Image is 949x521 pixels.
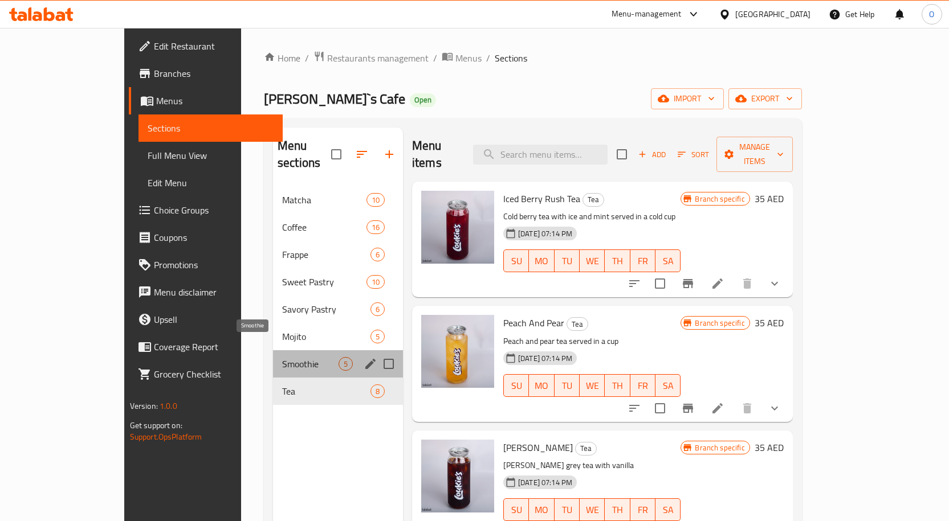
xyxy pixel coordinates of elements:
[327,51,429,65] span: Restaurants management
[130,399,158,413] span: Version:
[660,378,676,394] span: SA
[273,214,403,241] div: Coffee16
[282,384,370,398] div: Tea
[495,51,527,65] span: Sections
[154,367,274,381] span: Grocery Checklist
[655,249,681,272] button: SA
[376,141,403,168] button: Add section
[605,498,630,521] button: TH
[634,146,670,163] span: Add item
[610,142,634,166] span: Select section
[282,193,366,207] span: Matcha
[313,51,429,65] a: Restaurants management
[690,318,749,329] span: Branch specific
[555,249,580,272] button: TU
[503,439,573,456] span: [PERSON_NAME]
[690,194,749,204] span: Branch specific
[433,51,437,65] li: /
[154,203,274,217] span: Choice Groups
[675,146,712,163] button: Sort
[580,374,605,397] button: WE
[567,318,588,331] span: Tea
[635,378,651,394] span: FR
[609,253,625,269] span: TH
[273,323,403,350] div: Mojito5
[154,231,274,244] span: Coupons
[609,378,625,394] span: TH
[555,498,580,521] button: TU
[734,270,761,297] button: delete
[559,378,575,394] span: TU
[139,114,283,142] a: Sections
[670,146,716,163] span: Sort items
[367,222,384,233] span: 16
[678,148,709,161] span: Sort
[508,502,524,518] span: SU
[273,378,403,405] div: Tea8
[605,374,630,397] button: TH
[584,253,600,269] span: WE
[583,193,604,206] span: Tea
[583,193,604,207] div: Tea
[605,249,630,272] button: TH
[154,258,274,272] span: Promotions
[711,277,724,290] a: Edit menu item
[529,498,554,521] button: MO
[660,502,676,518] span: SA
[273,350,403,378] div: Smoothie5edit
[503,374,529,397] button: SU
[514,353,577,364] span: [DATE] 07:14 PM
[635,502,651,518] span: FR
[367,195,384,206] span: 10
[761,395,788,422] button: show more
[421,315,494,388] img: Peach And Pear
[716,137,793,172] button: Manage items
[282,302,370,316] span: Savory Pastry
[711,401,724,415] a: Edit menu item
[371,249,384,260] span: 6
[366,193,385,207] div: items
[421,191,494,264] img: Iced Berry Rush Tea
[370,248,385,261] div: items
[690,442,749,453] span: Branch specific
[129,60,283,87] a: Branches
[148,121,274,135] span: Sections
[503,458,681,473] p: [PERSON_NAME] grey tea with vanilla
[371,304,384,315] span: 6
[366,275,385,289] div: items
[129,278,283,306] a: Menu disclaimer
[621,395,648,422] button: sort-choices
[674,270,702,297] button: Branch-specific-item
[584,502,600,518] span: WE
[129,360,283,388] a: Grocery Checklist
[282,220,366,234] span: Coffee
[282,248,370,261] span: Frappe
[660,92,715,106] span: import
[339,359,352,370] span: 5
[154,67,274,80] span: Branches
[635,253,651,269] span: FR
[130,429,202,444] a: Support.OpsPlatform
[651,88,724,109] button: import
[514,228,577,239] span: [DATE] 07:14 PM
[630,374,655,397] button: FR
[655,374,681,397] button: SA
[612,7,682,21] div: Menu-management
[503,190,580,207] span: Iced Berry Rush Tea
[634,146,670,163] button: Add
[533,378,549,394] span: MO
[728,88,802,109] button: export
[156,94,274,108] span: Menus
[630,498,655,521] button: FR
[648,272,672,296] span: Select to update
[129,306,283,333] a: Upsell
[580,498,605,521] button: WE
[273,186,403,214] div: Matcha10
[508,253,524,269] span: SU
[129,333,283,360] a: Coverage Report
[371,331,384,342] span: 5
[366,220,385,234] div: items
[367,277,384,288] span: 10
